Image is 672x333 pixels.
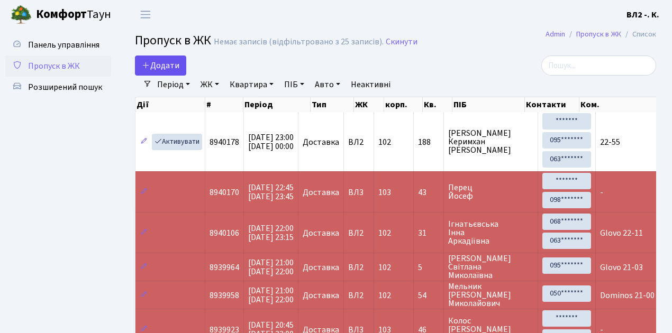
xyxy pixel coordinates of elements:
span: ВЛ2 [348,229,369,237]
button: Переключити навігацію [132,6,159,23]
span: Розширений пошук [28,81,102,93]
span: [DATE] 22:00 [DATE] 23:15 [248,223,294,243]
span: Панель управління [28,39,99,51]
a: Неактивні [347,76,395,94]
b: Комфорт [36,6,87,23]
span: Пропуск в ЖК [135,31,211,50]
a: ЖК [196,76,223,94]
th: Кв. [423,97,452,112]
a: Додати [135,55,186,76]
span: Перец Йосеф [448,183,533,200]
span: [DATE] 22:45 [DATE] 23:45 [248,182,294,202]
span: Додати [142,60,179,71]
span: Доставка [303,229,339,237]
a: Активувати [152,134,202,150]
span: ВЛ3 [348,188,369,197]
span: 5 [418,263,439,272]
nav: breadcrumb [530,23,672,45]
span: Dominos 21-00 [600,290,655,301]
span: 8940106 [210,227,239,239]
th: корп. [384,97,423,112]
a: Пропуск в ЖК [576,29,621,40]
span: [PERSON_NAME] Світлана Миколаївна [448,254,533,280]
a: ВЛ2 -. К. [626,8,659,21]
span: 102 [378,136,391,148]
span: Доставка [303,263,339,272]
span: 43 [418,188,439,197]
span: Доставка [303,188,339,197]
a: Admin [546,29,565,40]
span: 102 [378,262,391,273]
a: Пропуск в ЖК [5,55,111,77]
span: 22-55 [600,136,620,148]
span: 8940178 [210,136,239,148]
span: Доставка [303,138,339,146]
li: Список [621,29,656,40]
span: ВЛ2 [348,138,369,146]
span: [DATE] 23:00 [DATE] 00:00 [248,132,294,152]
span: 188 [418,138,439,146]
span: 8939958 [210,290,239,301]
span: Таун [36,6,111,24]
span: 8939964 [210,262,239,273]
b: ВЛ2 -. К. [626,9,659,21]
th: ЖК [354,97,384,112]
input: Пошук... [541,55,656,76]
span: 102 [378,227,391,239]
span: 103 [378,187,391,198]
a: Квартира [225,76,278,94]
span: 54 [418,291,439,300]
a: Скинути [386,37,417,47]
span: Пропуск в ЖК [28,60,80,72]
span: Glovo 22-11 [600,227,643,239]
a: Період [153,76,194,94]
th: Контакти [525,97,579,112]
th: Період [243,97,311,112]
span: Ігнатьєвська Інна Аркадіївна [448,220,533,245]
th: ПІБ [452,97,525,112]
th: Тип [311,97,354,112]
span: [DATE] 21:00 [DATE] 22:00 [248,257,294,277]
th: Дії [135,97,205,112]
a: ПІБ [280,76,308,94]
span: Glovo 21-03 [600,262,643,273]
span: ВЛ2 [348,263,369,272]
span: 8940170 [210,187,239,198]
img: logo.png [11,4,32,25]
span: - [600,187,603,198]
span: Мельник [PERSON_NAME] Миколайович [448,282,533,308]
span: [DATE] 21:00 [DATE] 22:00 [248,285,294,306]
span: ВЛ2 [348,291,369,300]
span: 102 [378,290,391,301]
span: 31 [418,229,439,237]
span: Доставка [303,291,339,300]
a: Розширений пошук [5,77,111,98]
a: Авто [311,76,344,94]
div: Немає записів (відфільтровано з 25 записів). [214,37,384,47]
th: # [205,97,243,112]
a: Панель управління [5,34,111,55]
span: [PERSON_NAME] Керимхан [PERSON_NAME] [448,129,533,154]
